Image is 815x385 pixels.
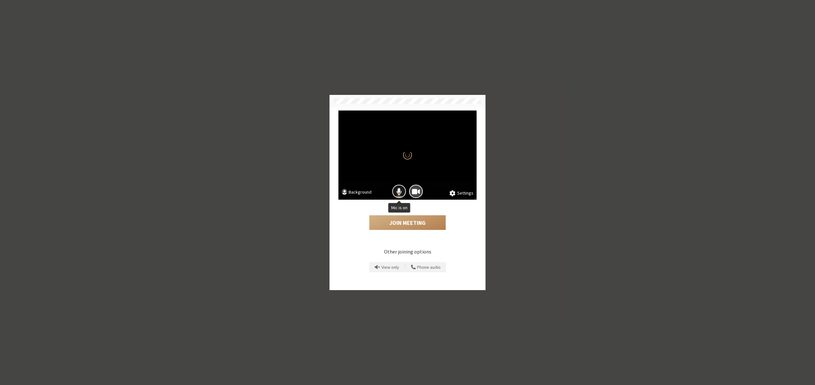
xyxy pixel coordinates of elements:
button: Mic is on [392,185,406,198]
button: Prevent echo when there is already an active mic and speaker in the room. [372,262,401,272]
span: View only [381,265,399,270]
span: Phone audio [417,265,441,270]
span: | [405,263,406,271]
button: Join Meeting [369,215,446,230]
button: Settings [450,190,473,197]
button: Use your phone for mic and speaker while you view the meeting on this device. [409,262,443,272]
button: Background [342,189,372,197]
button: Camera is on [409,185,423,198]
p: Other joining options [338,248,477,255]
